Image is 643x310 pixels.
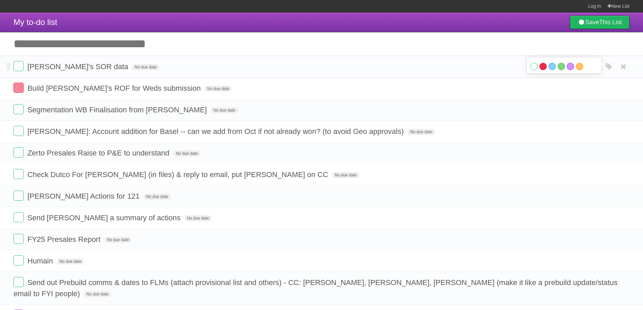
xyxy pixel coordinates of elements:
label: Done [14,255,24,265]
span: Zerto Presales Raise to P&E to understand [27,149,171,157]
label: Done [14,277,24,287]
label: Orange [576,63,583,70]
span: No due date [84,291,111,297]
span: Segmentation WB Finalisation from [PERSON_NAME] [27,106,209,114]
span: [PERSON_NAME]'s SOR data [27,62,130,71]
span: No due date [184,215,212,221]
label: Purple [567,63,574,70]
span: Check Dutco For [PERSON_NAME] (in files) & reply to email, put [PERSON_NAME] on CC [27,170,330,179]
span: [PERSON_NAME]: Account addition for Basel -- can we add from Oct if not already won? (to avoid Ge... [27,127,405,136]
span: FY25 Presales Report [27,235,102,244]
span: No due date [104,237,132,243]
a: SaveThis List [570,16,629,29]
span: No due date [205,86,232,92]
label: Red [539,63,547,70]
span: No due date [407,129,435,135]
span: Humain [27,257,55,265]
span: Build [PERSON_NAME]'s ROF for Weds submission [27,84,203,92]
span: No due date [132,64,159,70]
label: Done [14,191,24,201]
span: No due date [143,194,171,200]
label: Done [14,126,24,136]
span: [PERSON_NAME] Actions for 121 [27,192,141,200]
span: No due date [332,172,359,178]
label: Blue [548,63,556,70]
span: No due date [57,258,84,264]
label: White [530,63,538,70]
span: No due date [173,150,200,157]
span: No due date [211,107,238,113]
span: Send [PERSON_NAME] a summary of actions [27,214,182,222]
b: This List [599,19,622,26]
label: Done [14,104,24,114]
label: Done [14,147,24,158]
label: Done [14,83,24,93]
label: Done [14,234,24,244]
span: My to-do list [14,18,57,27]
span: Send out Prebuild comms & dates to FLMs (attach provisional list and others) - CC: [PERSON_NAME],... [14,278,618,298]
label: Done [14,61,24,71]
label: Done [14,169,24,179]
label: Green [558,63,565,70]
label: Done [14,212,24,222]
